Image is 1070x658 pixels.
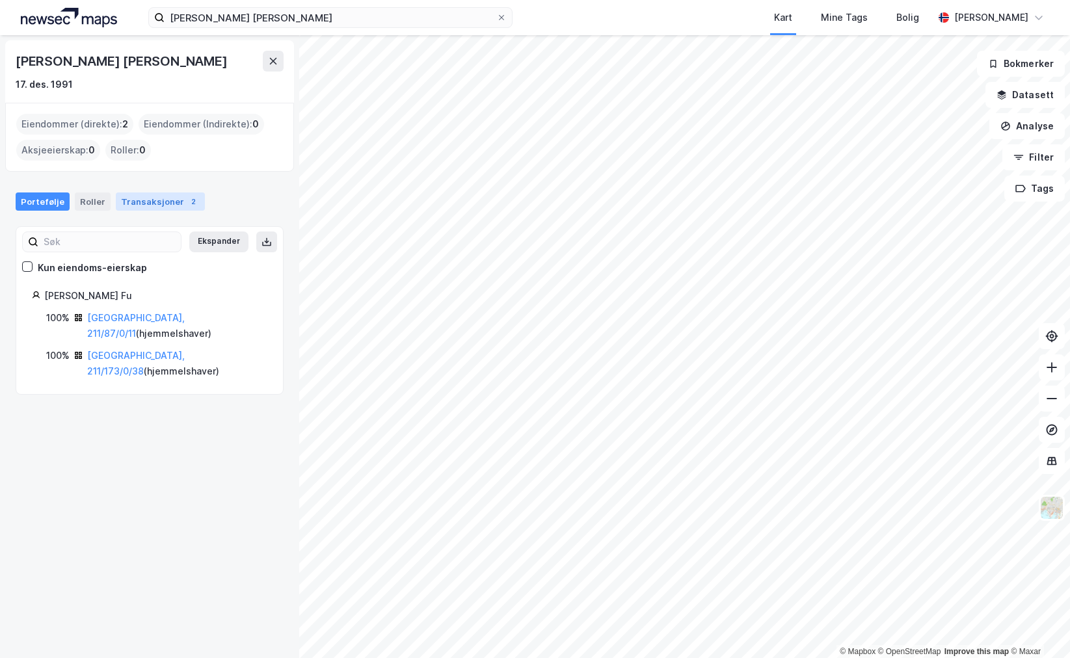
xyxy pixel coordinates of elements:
div: ( hjemmelshaver ) [87,310,267,341]
img: logo.a4113a55bc3d86da70a041830d287a7e.svg [21,8,117,27]
button: Analyse [989,113,1065,139]
div: Eiendommer (direkte) : [16,114,133,135]
div: 17. des. 1991 [16,77,73,92]
span: 0 [139,142,146,158]
button: Tags [1004,176,1065,202]
div: [PERSON_NAME] [PERSON_NAME] [16,51,230,72]
a: Improve this map [944,647,1009,656]
div: Portefølje [16,192,70,211]
img: Z [1039,495,1064,520]
button: Filter [1002,144,1065,170]
div: Eiendommer (Indirekte) : [139,114,264,135]
a: OpenStreetMap [878,647,941,656]
div: [PERSON_NAME] Fu [44,288,267,304]
div: Kart [774,10,792,25]
a: [GEOGRAPHIC_DATA], 211/173/0/38 [87,350,185,376]
div: Mine Tags [821,10,868,25]
div: Transaksjoner [116,192,205,211]
div: Aksjeeierskap : [16,140,100,161]
span: 0 [88,142,95,158]
button: Datasett [985,82,1065,108]
div: 100% [46,310,70,326]
div: 100% [46,348,70,363]
span: 2 [122,116,128,132]
button: Bokmerker [977,51,1065,77]
div: Kun eiendoms-eierskap [38,260,147,276]
a: Mapbox [840,647,876,656]
div: ( hjemmelshaver ) [87,348,267,379]
div: Bolig [896,10,919,25]
div: 2 [187,195,200,208]
button: Ekspander [189,231,248,252]
span: 0 [252,116,259,132]
a: [GEOGRAPHIC_DATA], 211/87/0/11 [87,312,185,339]
input: Søk [38,232,181,252]
div: Roller : [105,140,151,161]
iframe: Chat Widget [1005,596,1070,658]
input: Søk på adresse, matrikkel, gårdeiere, leietakere eller personer [165,8,496,27]
div: Roller [75,192,111,211]
div: [PERSON_NAME] [954,10,1028,25]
